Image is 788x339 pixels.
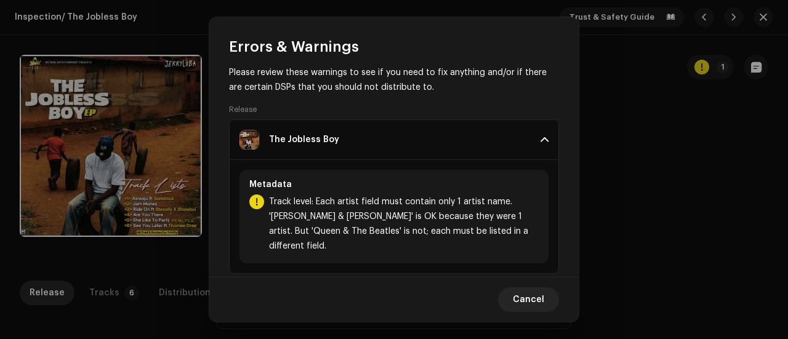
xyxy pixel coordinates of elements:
span: Track level: Each artist field must contain only 1 artist name. '[PERSON_NAME] & [PERSON_NAME]' i... [269,194,539,253]
p-accordion-header: The Jobless Boy [229,119,559,160]
label: Release [229,105,257,114]
span: Cancel [513,287,544,312]
img: c1fea85a-55d3-4762-9196-894a77359dc8 [239,130,259,150]
div: The Jobless Boy [269,135,339,145]
button: Cancel [498,287,559,312]
p-accordion-content: The Jobless Boy [229,160,559,274]
div: Metadata [249,180,539,189]
div: Please review these warnings to see if you need to fix anything and/or if there are certain DSPs ... [229,65,559,95]
span: Errors & Warnings [229,37,359,57]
